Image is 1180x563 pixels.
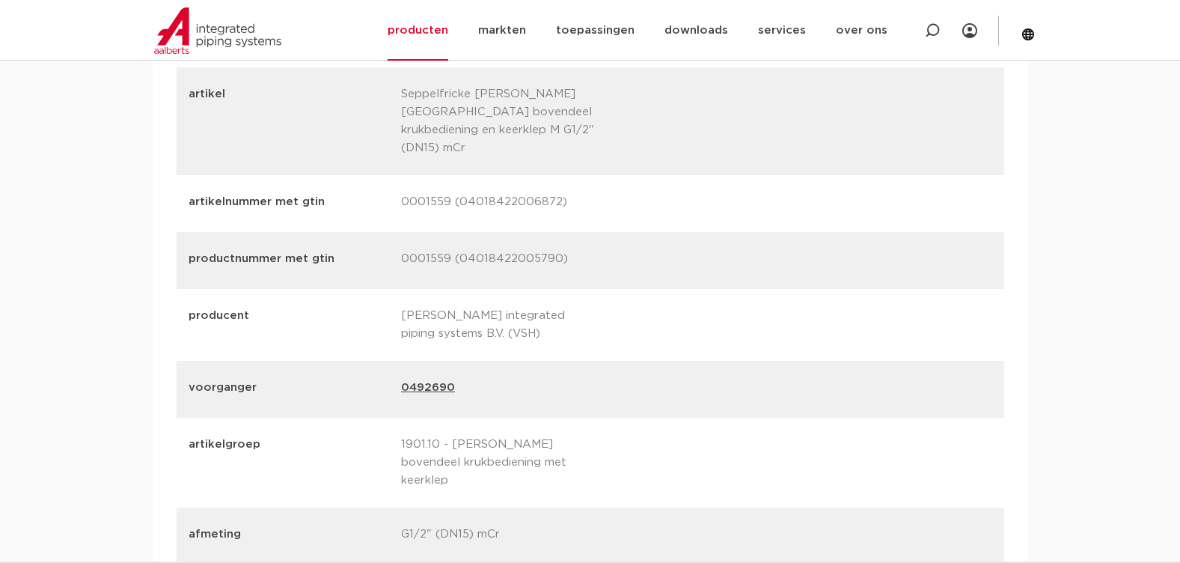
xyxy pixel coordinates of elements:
[401,526,602,547] p: G1/2" (DN15) mCr
[189,526,390,544] p: afmeting
[401,193,602,214] p: 0001559 (04018422006872)
[189,85,390,154] p: artikel
[401,85,602,157] p: Seppelfricke [PERSON_NAME][GEOGRAPHIC_DATA] bovendeel krukbediening en keerklep M G1/2" (DN15) mCr
[189,379,390,397] p: voorganger
[189,250,390,268] p: productnummer met gtin
[401,250,602,271] p: 0001559 (04018422005790)
[401,307,602,343] p: [PERSON_NAME] integrated piping systems B.V. (VSH)
[189,193,390,211] p: artikelnummer met gtin
[189,436,390,487] p: artikelgroep
[401,436,602,490] p: 1901.10 - [PERSON_NAME] bovendeel krukbediening met keerklep
[189,307,390,340] p: producent
[401,379,455,400] a: 0492690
